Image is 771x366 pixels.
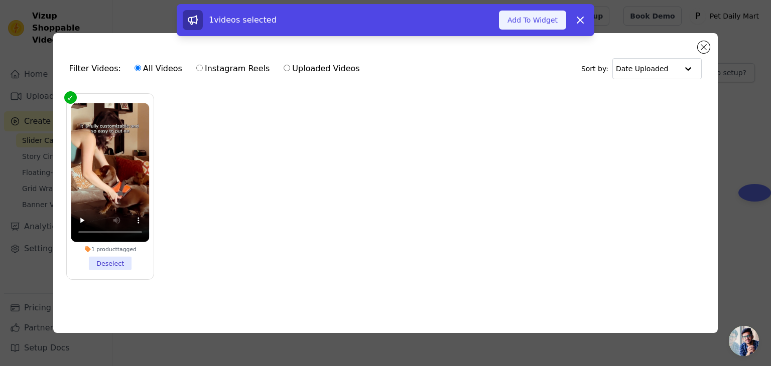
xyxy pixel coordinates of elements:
[69,57,365,80] div: Filter Videos:
[71,246,149,253] div: 1 product tagged
[729,326,759,356] a: Open chat
[134,62,183,75] label: All Videos
[209,15,277,25] span: 1 videos selected
[196,62,270,75] label: Instagram Reels
[283,62,360,75] label: Uploaded Videos
[698,41,710,53] button: Close modal
[581,58,702,79] div: Sort by:
[499,11,566,30] button: Add To Widget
